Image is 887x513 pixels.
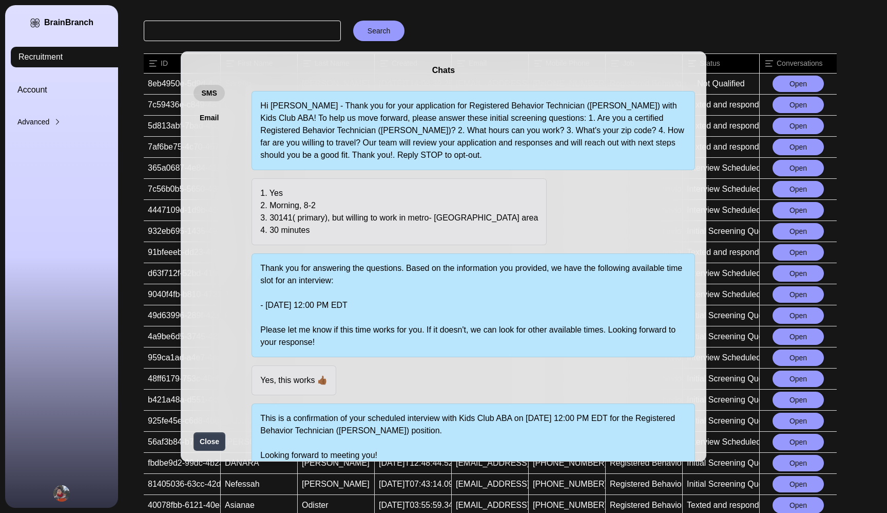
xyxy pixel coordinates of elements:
[252,91,695,170] div: Hi [PERSON_NAME] - Thank you for your application for Registered Behavior Technician ([PERSON_NAM...
[252,404,695,470] div: This is a confirmation of your scheduled interview with Kids Club ABA on [DATE] 12:00 PM EDT for ...
[252,365,336,395] div: Yes, this works 👍🏾
[194,64,693,77] h2: Chats
[194,432,225,451] button: Close
[194,85,225,101] button: SMS
[194,109,225,126] button: Email
[252,178,547,245] div: 1. Yes 2. Morning, 8-2 3. 30141( primary), but willing to work in metro- [GEOGRAPHIC_DATA] area 4...
[252,253,695,357] div: Thank you for answering the questions. Based on the information you provided, we have the followi...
